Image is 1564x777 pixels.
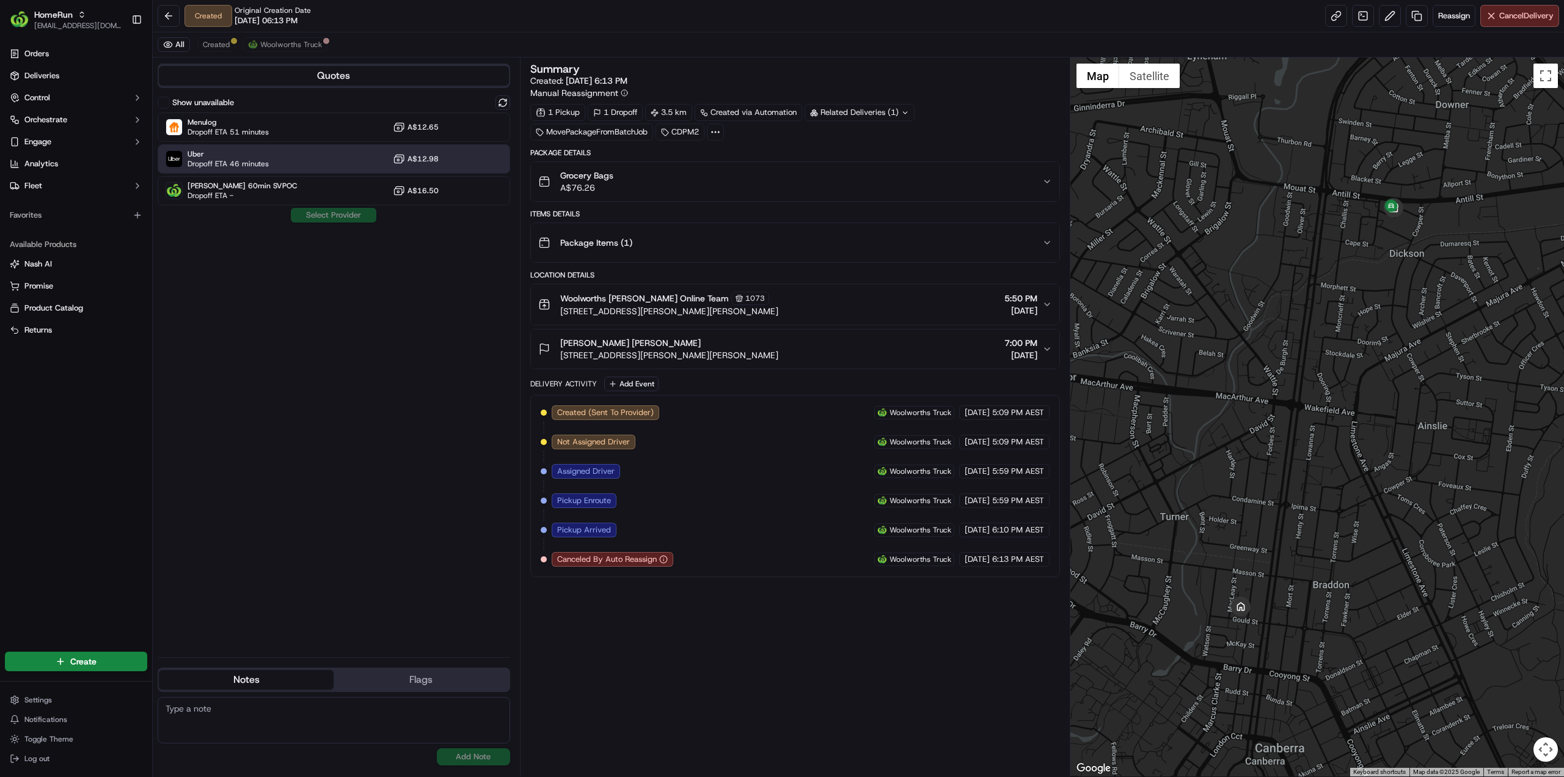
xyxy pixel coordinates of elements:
button: Package Items (1) [531,223,1059,262]
span: Engage [24,136,51,147]
img: ww.png [877,466,887,476]
img: ww.png [877,496,887,506]
button: A$12.65 [393,121,439,133]
span: [DATE] 06:13 PM [235,15,298,26]
button: Product Catalog [5,298,147,318]
div: Location Details [530,270,1060,280]
div: Delivery Activity [530,379,597,389]
div: Package Details [530,148,1060,158]
img: Google [1073,760,1114,776]
span: A$12.98 [407,154,439,164]
button: A$12.98 [393,153,439,165]
span: Canceled By Auto Reassign [557,554,657,565]
button: A$16.50 [393,185,439,197]
button: Promise [5,276,147,296]
span: Dropoff ETA 51 minutes [188,127,269,137]
a: Product Catalog [10,303,142,314]
button: Create [5,652,147,671]
span: 6:10 PM AEST [992,525,1044,536]
button: Notifications [5,711,147,728]
a: Analytics [5,154,147,174]
span: [PERSON_NAME] [PERSON_NAME] [560,337,701,349]
div: 3.5 km [645,104,692,121]
span: Pickup Enroute [557,495,611,506]
a: Terms (opens in new tab) [1487,768,1504,775]
button: Created [197,37,235,52]
button: [EMAIL_ADDRESS][DOMAIN_NAME] [34,21,122,31]
span: Woolworths Truck [890,408,951,418]
button: Grocery BagsA$76.26 [531,162,1059,201]
button: Quotes [159,66,509,86]
button: Returns [5,320,147,340]
button: Reassign [1433,5,1475,27]
button: HomeRun [34,9,73,21]
span: [DATE] [965,554,990,565]
span: Map data ©2025 Google [1413,768,1480,775]
button: CancelDelivery [1480,5,1559,27]
a: Report a map error [1511,768,1560,775]
span: Notifications [24,715,67,724]
span: A$16.50 [407,186,439,196]
button: HomeRunHomeRun[EMAIL_ADDRESS][DOMAIN_NAME] [5,5,126,34]
button: Woolworths Truck [243,37,327,52]
span: 5:50 PM [1004,292,1037,304]
span: Log out [24,754,49,764]
span: 5:59 PM AEST [992,466,1044,477]
span: Pickup Arrived [557,525,611,536]
img: ww.png [248,40,258,50]
button: Fleet [5,176,147,196]
span: [DATE] [965,495,990,506]
h3: Summary [530,64,580,75]
button: Engage [5,132,147,152]
span: Original Creation Date [235,6,311,15]
span: Woolworths Truck [890,496,951,506]
img: Uber [166,151,182,167]
button: Orchestrate [5,110,147,130]
span: [DATE] [965,407,990,418]
span: Product Catalog [24,303,83,314]
span: Grocery Bags [560,169,613,182]
span: Woolworths [PERSON_NAME] Online Team [560,292,729,304]
div: 1 Pickup [530,104,585,121]
button: Settings [5,691,147,709]
span: Deliveries [24,70,59,81]
span: Cancel Delivery [1499,10,1554,21]
button: Nash AI [5,254,147,274]
img: ww.png [877,554,887,564]
span: [PERSON_NAME] 60min SVPOC [188,181,297,191]
span: 5:09 PM AEST [992,436,1044,447]
span: Assigned Driver [557,466,615,477]
a: Orders [5,44,147,64]
span: Manual Reassignment [530,87,618,99]
span: [DATE] 6:13 PM [566,75,627,86]
div: Created via Automation [695,104,802,121]
span: 6:13 PM AEST [992,554,1044,565]
button: Notes [159,670,334,690]
button: Log out [5,750,147,767]
span: Menulog [188,117,269,127]
div: 1 Dropoff [588,104,643,121]
a: Returns [10,325,142,336]
img: Menulog [166,119,182,135]
button: Keyboard shortcuts [1353,768,1406,776]
img: ww.png [877,408,887,418]
span: Returns [24,325,52,336]
span: [DATE] [965,436,990,447]
div: CDPM2 [656,123,704,141]
span: [DATE] [965,466,990,477]
span: [STREET_ADDRESS][PERSON_NAME][PERSON_NAME] [560,305,778,317]
span: [DATE] [1004,349,1037,361]
span: Dropoff ETA 46 minutes [188,159,269,169]
span: 5:59 PM AEST [992,495,1044,506]
button: Control [5,88,147,108]
span: Created: [530,75,627,87]
button: Map camera controls [1533,737,1558,762]
span: Reassign [1438,10,1470,21]
button: All [158,37,190,52]
span: Woolworths Truck [890,525,951,535]
span: Nash AI [24,259,52,270]
span: Woolworths Truck [890,437,951,447]
span: Analytics [24,158,58,169]
label: Show unavailable [172,97,234,108]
